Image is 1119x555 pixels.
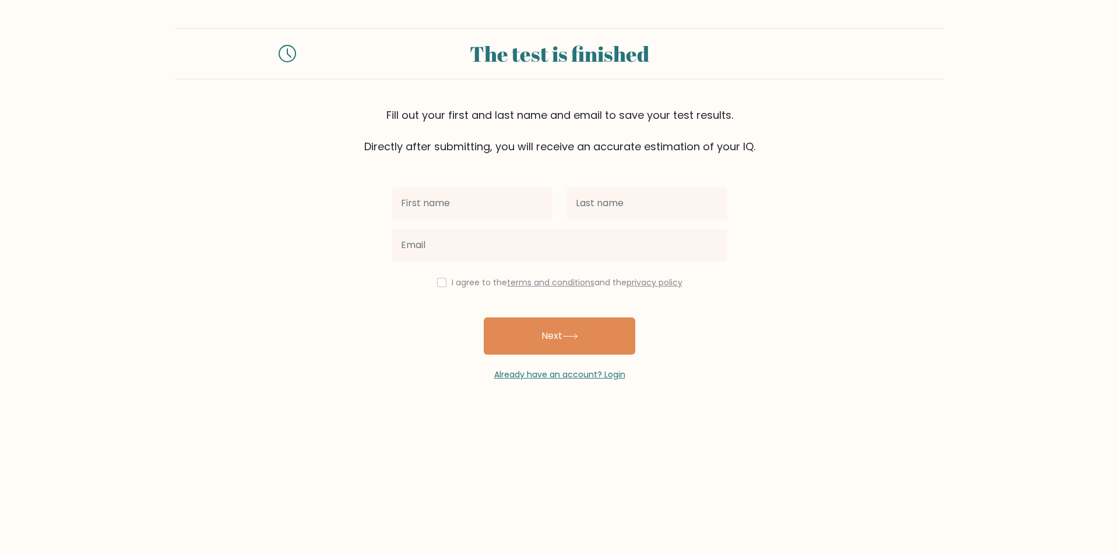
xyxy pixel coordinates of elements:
label: I agree to the and the [452,277,682,288]
input: Email [392,229,727,261]
div: Fill out your first and last name and email to save your test results. Directly after submitting,... [175,107,944,154]
a: terms and conditions [507,277,594,288]
button: Next [484,317,635,355]
a: privacy policy [627,277,682,288]
div: The test is finished [310,38,809,69]
input: Last name [566,187,727,220]
a: Already have an account? Login [494,369,625,380]
input: First name [392,187,553,220]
